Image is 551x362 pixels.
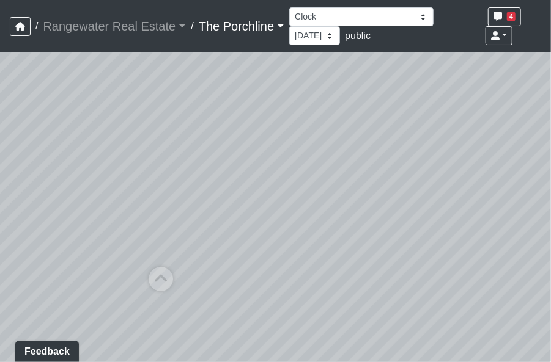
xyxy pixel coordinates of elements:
span: public [345,31,371,41]
span: / [186,14,198,38]
span: 4 [507,12,516,21]
a: Rangewater Real Estate [43,14,186,38]
button: 4 [488,7,521,26]
span: / [31,14,43,38]
iframe: Ybug feedback widget [9,338,81,362]
a: The Porchline [199,14,285,38]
